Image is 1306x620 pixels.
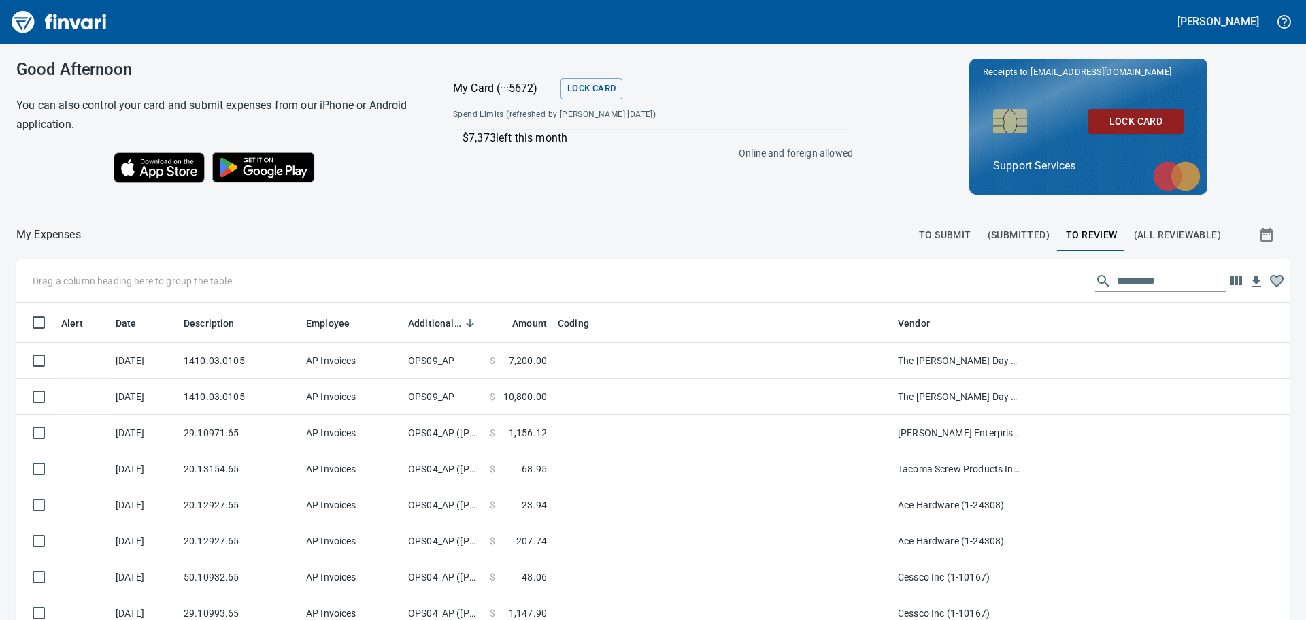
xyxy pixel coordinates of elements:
[516,534,547,548] span: 207.74
[178,415,301,451] td: 29.10971.65
[892,415,1028,451] td: [PERSON_NAME] Enterprises Inc (1-10368)
[408,315,479,331] span: Additional Reviewer
[116,315,137,331] span: Date
[892,379,1028,415] td: The [PERSON_NAME] Day Co. (1-39396)
[184,315,252,331] span: Description
[403,415,484,451] td: OPS04_AP ([PERSON_NAME], [PERSON_NAME], [PERSON_NAME], [PERSON_NAME], [PERSON_NAME])
[178,559,301,595] td: 50.10932.65
[116,315,154,331] span: Date
[1226,271,1246,291] button: Choose columns to display
[1029,65,1172,78] span: [EMAIL_ADDRESS][DOMAIN_NAME]
[1134,227,1221,244] span: (All Reviewable)
[301,451,403,487] td: AP Invoices
[408,315,461,331] span: Additional Reviewer
[403,343,484,379] td: OPS09_AP
[993,158,1184,174] p: Support Services
[16,60,419,79] h3: Good Afternoon
[16,227,81,243] nav: breadcrumb
[892,487,1028,523] td: Ace Hardware (1-24308)
[442,146,853,160] p: Online and foreign allowed
[495,315,547,331] span: Amount
[509,354,547,368] span: 7,200.00
[178,343,301,379] td: 1410.03.0105
[16,227,81,243] p: My Expenses
[178,379,301,415] td: 1410.03.0105
[892,523,1028,559] td: Ace Hardware (1-24308)
[184,315,235,331] span: Description
[490,354,495,368] span: $
[403,451,484,487] td: OPS04_AP ([PERSON_NAME], [PERSON_NAME], [PERSON_NAME], [PERSON_NAME], [PERSON_NAME])
[919,227,971,244] span: To Submit
[490,462,495,476] span: $
[983,65,1194,79] p: Receipts to:
[490,534,495,548] span: $
[8,5,110,38] img: Finvari
[509,606,547,620] span: 1,147.90
[110,559,178,595] td: [DATE]
[509,426,547,440] span: 1,156.12
[453,108,753,122] span: Spend Limits (refreshed by [PERSON_NAME] [DATE])
[178,523,301,559] td: 20.12927.65
[512,315,547,331] span: Amount
[503,390,547,404] span: 10,800.00
[1267,271,1287,291] button: Column choices favorited. Click to reset to default
[301,415,403,451] td: AP Invoices
[61,315,83,331] span: Alert
[898,315,930,331] span: Vendor
[110,379,178,415] td: [DATE]
[560,78,622,99] button: Lock Card
[1246,272,1267,292] button: Download Table
[898,315,948,331] span: Vendor
[403,487,484,523] td: OPS04_AP ([PERSON_NAME], [PERSON_NAME], [PERSON_NAME], [PERSON_NAME], [PERSON_NAME])
[178,451,301,487] td: 20.13154.65
[16,96,419,134] h6: You can also control your card and submit expenses from our iPhone or Android application.
[403,523,484,559] td: OPS04_AP ([PERSON_NAME], [PERSON_NAME], [PERSON_NAME], [PERSON_NAME], [PERSON_NAME])
[301,343,403,379] td: AP Invoices
[110,523,178,559] td: [DATE]
[892,451,1028,487] td: Tacoma Screw Products Inc (1-10999)
[522,570,547,584] span: 48.06
[306,315,350,331] span: Employee
[301,523,403,559] td: AP Invoices
[403,559,484,595] td: OPS04_AP ([PERSON_NAME], [PERSON_NAME], [PERSON_NAME], [PERSON_NAME], [PERSON_NAME])
[306,315,367,331] span: Employee
[301,379,403,415] td: AP Invoices
[114,152,205,183] img: Download on the App Store
[490,606,495,620] span: $
[61,315,101,331] span: Alert
[110,451,178,487] td: [DATE]
[490,570,495,584] span: $
[490,390,495,404] span: $
[453,80,555,97] p: My Card (···5672)
[892,343,1028,379] td: The [PERSON_NAME] Day Co. (1-39396)
[988,227,1050,244] span: (Submitted)
[1088,109,1184,134] button: Lock Card
[490,426,495,440] span: $
[1177,14,1259,29] h5: [PERSON_NAME]
[1146,154,1207,198] img: mastercard.svg
[205,145,322,190] img: Get it on Google Play
[567,81,616,97] span: Lock Card
[1174,11,1262,32] button: [PERSON_NAME]
[33,274,232,288] p: Drag a column heading here to group the table
[301,559,403,595] td: AP Invoices
[892,559,1028,595] td: Cessco Inc (1-10167)
[301,487,403,523] td: AP Invoices
[558,315,589,331] span: Coding
[110,487,178,523] td: [DATE]
[463,130,846,146] p: $7,373 left this month
[110,343,178,379] td: [DATE]
[522,498,547,512] span: 23.94
[1099,113,1173,130] span: Lock Card
[522,462,547,476] span: 68.95
[403,379,484,415] td: OPS09_AP
[110,415,178,451] td: [DATE]
[558,315,607,331] span: Coding
[1066,227,1118,244] span: To Review
[178,487,301,523] td: 20.12927.65
[490,498,495,512] span: $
